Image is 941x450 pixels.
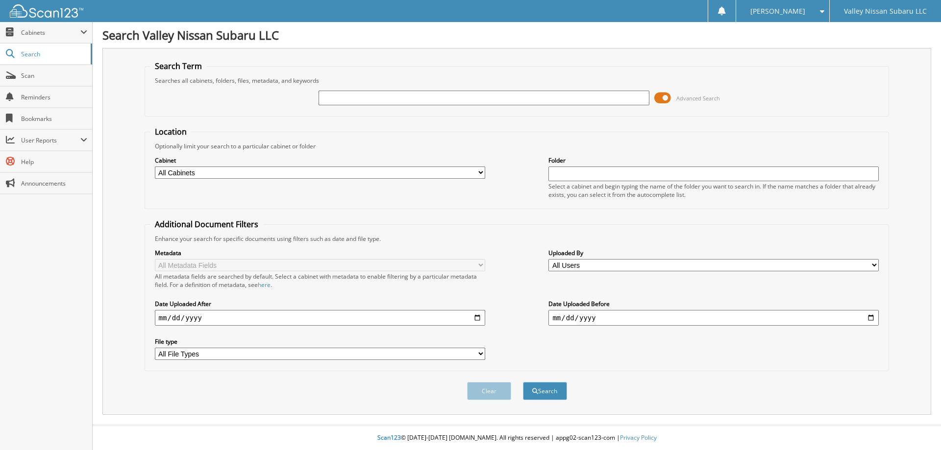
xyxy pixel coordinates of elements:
[467,382,511,400] button: Clear
[21,158,87,166] span: Help
[155,300,485,308] label: Date Uploaded After
[21,179,87,188] span: Announcements
[155,310,485,326] input: start
[750,8,805,14] span: [PERSON_NAME]
[150,76,884,85] div: Searches all cabinets, folders, files, metadata, and keywords
[548,310,879,326] input: end
[150,219,263,230] legend: Additional Document Filters
[548,300,879,308] label: Date Uploaded Before
[150,126,192,137] legend: Location
[21,115,87,123] span: Bookmarks
[150,142,884,150] div: Optionally limit your search to a particular cabinet or folder
[93,426,941,450] div: © [DATE]-[DATE] [DOMAIN_NAME]. All rights reserved | appg02-scan123-com |
[102,27,931,43] h1: Search Valley Nissan Subaru LLC
[620,433,657,442] a: Privacy Policy
[150,61,207,71] legend: Search Term
[155,272,485,289] div: All metadata fields are searched by default. Select a cabinet with metadata to enable filtering b...
[10,4,83,18] img: scan123-logo-white.svg
[377,433,401,442] span: Scan123
[155,337,485,346] label: File type
[258,281,271,289] a: here
[21,93,87,101] span: Reminders
[21,28,80,37] span: Cabinets
[548,182,879,199] div: Select a cabinet and begin typing the name of the folder you want to search in. If the name match...
[21,71,87,80] span: Scan
[155,156,485,165] label: Cabinet
[523,382,567,400] button: Search
[548,249,879,257] label: Uploaded By
[676,95,720,102] span: Advanced Search
[844,8,927,14] span: Valley Nissan Subaru LLC
[155,249,485,257] label: Metadata
[548,156,879,165] label: Folder
[21,136,80,144] span: User Reports
[21,50,86,58] span: Search
[150,235,884,243] div: Enhance your search for specific documents using filters such as date and file type.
